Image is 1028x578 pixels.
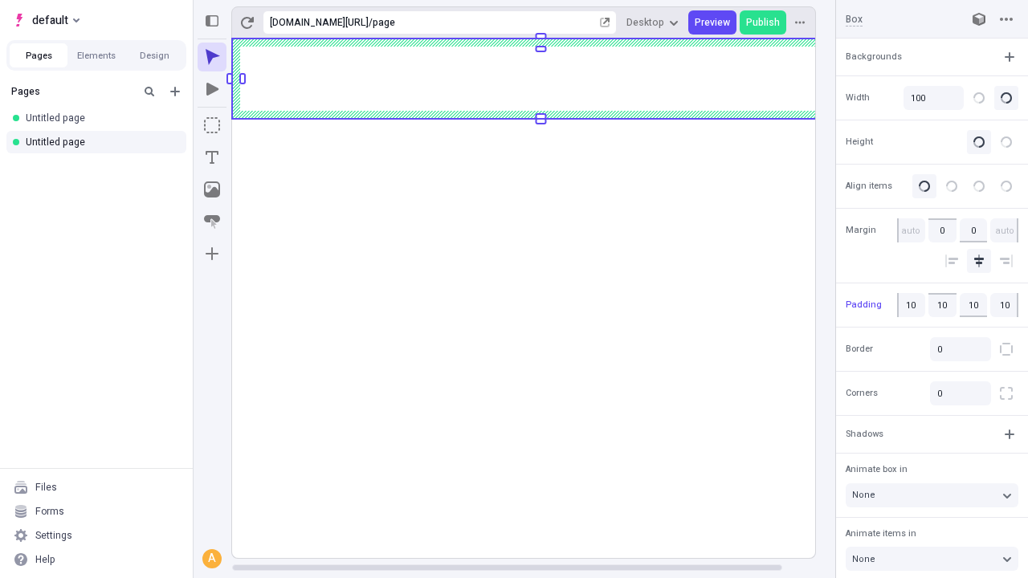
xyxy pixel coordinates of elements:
[846,427,883,441] span: Shadows
[26,112,173,124] div: Untitled page
[846,462,908,476] span: Animate box in
[960,218,988,242] input: auto
[198,175,226,204] button: Image
[204,551,220,567] div: A
[846,387,878,401] span: Corners
[198,111,226,140] button: Box
[198,207,226,236] button: Button
[67,43,125,67] button: Elements
[846,91,870,104] span: Width
[746,16,780,29] span: Publish
[846,50,902,63] span: Backgrounds
[846,224,876,238] span: Margin
[35,529,72,542] div: Settings
[846,547,1018,571] button: None
[35,505,64,518] div: Forms
[994,130,1018,154] button: Stretch
[967,249,991,273] button: Align center
[846,527,916,540] span: Animate items in
[32,10,68,30] span: default
[10,43,67,67] button: Pages
[846,343,873,356] span: Border
[35,553,55,566] div: Help
[852,552,875,566] span: None
[940,249,964,273] button: Align left
[990,218,1018,242] input: auto
[967,174,991,198] button: Bottom
[928,218,957,242] input: auto
[26,136,173,149] div: Untitled page
[912,174,936,198] button: Top
[6,8,86,32] button: Select site
[852,488,875,502] span: None
[994,174,1018,198] button: Space between
[373,16,597,29] div: page
[846,298,882,311] span: Padding
[270,16,369,29] div: [URL][DOMAIN_NAME]
[688,10,736,35] button: Preview
[846,483,1018,507] button: None
[897,218,925,242] input: auto
[165,82,185,101] button: Add new
[994,86,1018,110] button: Percentage
[198,143,226,172] button: Text
[846,179,892,193] span: Align items
[695,16,730,29] span: Preview
[125,43,183,67] button: Design
[369,16,373,29] div: /
[11,85,133,98] div: Pages
[626,16,664,29] span: Desktop
[967,86,991,110] button: Pixels
[940,174,964,198] button: Middle
[35,481,57,494] div: Files
[620,10,685,35] button: Desktop
[967,130,991,154] button: Auto
[846,135,873,149] span: Height
[740,10,786,35] button: Publish
[994,249,1018,273] button: Align right
[846,12,951,26] input: Box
